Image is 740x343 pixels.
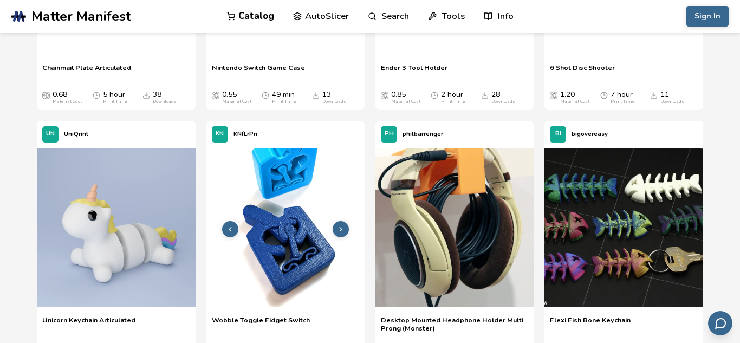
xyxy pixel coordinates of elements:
[381,90,388,99] span: Average Cost
[650,90,658,99] span: Downloads
[381,63,447,80] a: Ender 3 Tool Holder
[322,90,346,105] div: 13
[491,99,515,105] div: Downloads
[272,90,296,105] div: 49 min
[660,99,684,105] div: Downloads
[550,316,631,332] a: Flexi Fish Bone Keychain
[222,99,251,105] div: Material Cost
[153,99,177,105] div: Downloads
[403,128,443,140] p: philbarrenger
[611,99,634,105] div: Print Time
[262,90,269,99] span: Average Print Time
[555,131,561,138] span: BI
[312,90,320,99] span: Downloads
[64,128,88,140] p: UniQrint
[441,99,465,105] div: Print Time
[142,90,150,99] span: Downloads
[491,90,515,105] div: 28
[212,90,219,99] span: Average Cost
[391,99,420,105] div: Material Cost
[660,90,684,105] div: 11
[53,90,82,105] div: 0.68
[46,131,55,138] span: UN
[103,90,127,105] div: 5 hour
[572,128,608,140] p: bigovereasy
[212,316,310,332] a: Wobble Toggle Fidget Switch
[560,99,589,105] div: Material Cost
[103,99,127,105] div: Print Time
[212,63,305,80] a: Nintendo Switch Game Case
[385,131,394,138] span: PH
[216,131,224,138] span: KN
[233,128,257,140] p: KNfLrPn
[560,90,589,105] div: 1.20
[153,90,177,105] div: 38
[381,316,528,332] a: Desktop Mounted Headphone Holder Multi Prong (Monster)
[42,63,131,80] a: Chainmail Plate Articulated
[481,90,489,99] span: Downloads
[441,90,465,105] div: 2 hour
[391,90,420,105] div: 0.85
[53,99,82,105] div: Material Cost
[42,316,135,332] a: Unicorn Keychain Articulated
[322,99,346,105] div: Downloads
[272,99,296,105] div: Print Time
[93,90,100,99] span: Average Print Time
[222,90,251,105] div: 0.55
[708,311,732,335] button: Send feedback via email
[31,9,131,24] span: Matter Manifest
[431,90,438,99] span: Average Print Time
[611,90,634,105] div: 7 hour
[600,90,608,99] span: Average Print Time
[686,6,729,27] button: Sign In
[550,63,615,80] a: 6 Shot Disc Shooter
[550,90,557,99] span: Average Cost
[42,90,50,99] span: Average Cost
